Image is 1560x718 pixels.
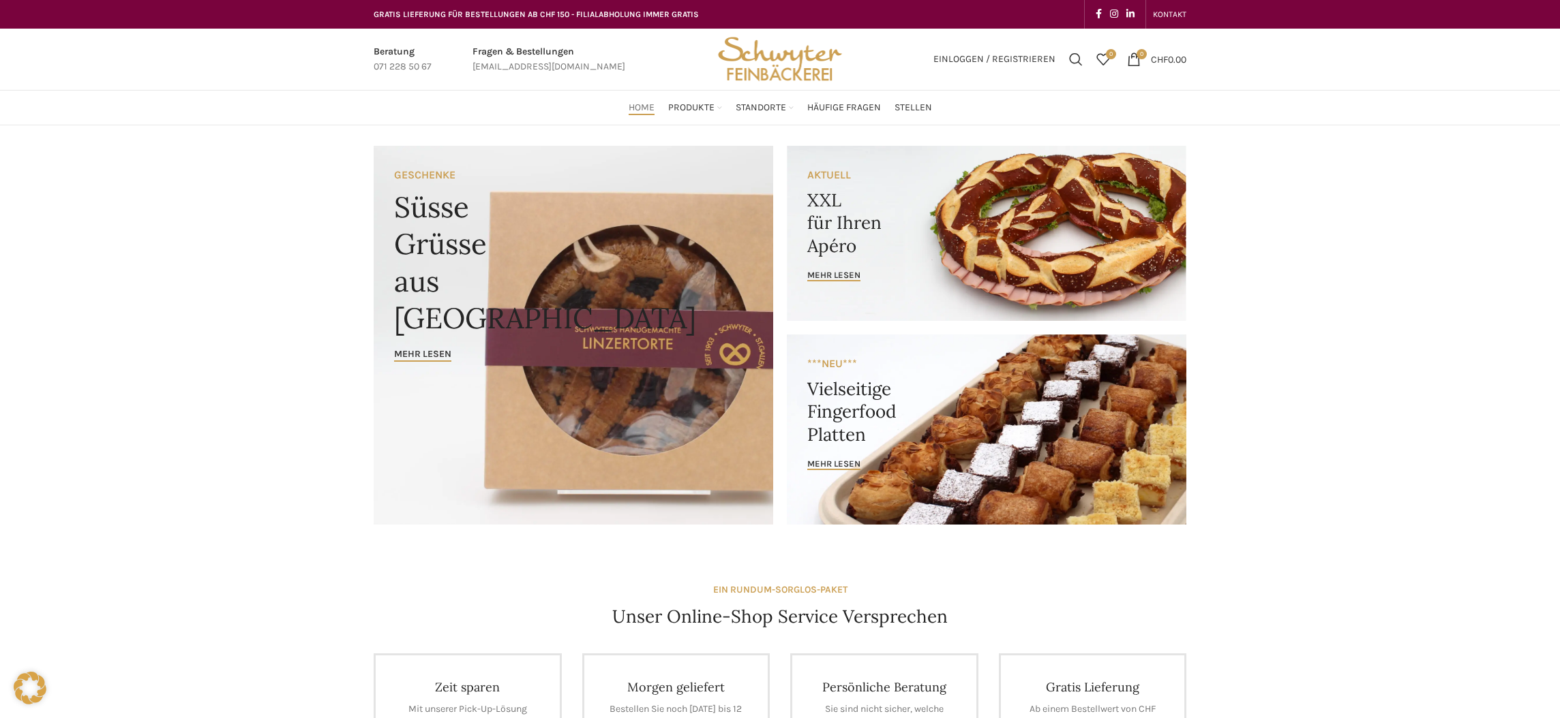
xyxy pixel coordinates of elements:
div: Secondary navigation [1146,1,1193,28]
a: 0 [1090,46,1117,73]
a: Infobox link [374,44,432,75]
span: Home [629,102,655,114]
a: Infobox link [472,44,625,75]
a: Site logo [713,52,847,64]
span: 0 [1137,49,1147,59]
h4: Unser Online-Shop Service Versprechen [612,604,948,629]
div: Meine Wunschliste [1090,46,1117,73]
h4: Morgen geliefert [605,679,748,695]
a: Linkedin social link [1122,5,1139,24]
div: Main navigation [367,94,1193,121]
span: Produkte [668,102,715,114]
span: KONTAKT [1153,10,1186,19]
span: CHF [1151,53,1168,65]
a: Suchen [1062,46,1090,73]
h4: Persönliche Beratung [813,679,956,695]
a: Häufige Fragen [807,94,881,121]
a: 0 CHF0.00 [1120,46,1193,73]
bdi: 0.00 [1151,53,1186,65]
a: Standorte [736,94,794,121]
a: KONTAKT [1153,1,1186,28]
a: Instagram social link [1106,5,1122,24]
a: Banner link [374,146,773,525]
span: Standorte [736,102,786,114]
a: Banner link [787,146,1186,321]
span: GRATIS LIEFERUNG FÜR BESTELLUNGEN AB CHF 150 - FILIALABHOLUNG IMMER GRATIS [374,10,699,19]
h4: Gratis Lieferung [1021,679,1165,695]
a: Einloggen / Registrieren [927,46,1062,73]
h4: Zeit sparen [396,679,539,695]
a: Stellen [895,94,932,121]
a: Facebook social link [1092,5,1106,24]
span: Einloggen / Registrieren [933,54,1055,64]
strong: EIN RUNDUM-SORGLOS-PAKET [713,584,847,595]
a: Home [629,94,655,121]
span: Stellen [895,102,932,114]
a: Banner link [787,334,1186,525]
img: Bäckerei Schwyter [713,29,847,90]
span: 0 [1106,49,1116,59]
span: Häufige Fragen [807,102,881,114]
a: Produkte [668,94,722,121]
